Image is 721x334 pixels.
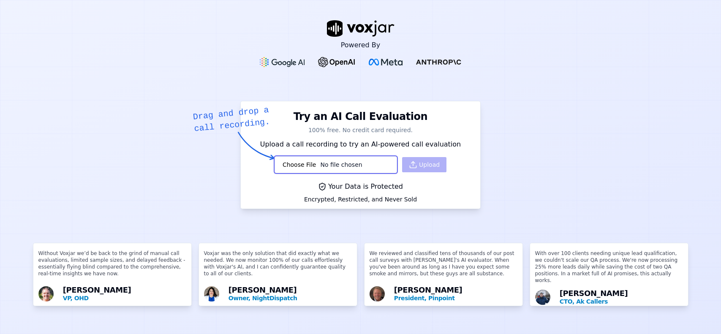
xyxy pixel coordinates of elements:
img: Meta Logo [369,59,402,65]
img: Avatar [204,286,219,301]
div: [PERSON_NAME] [394,286,517,302]
p: With over 100 clients needing unique lead qualification, we couldn't scale our QA process. We're ... [535,250,683,287]
p: Upload a call recording to try an AI-powered call evaluation [246,139,475,149]
img: Avatar [535,290,550,305]
img: Avatar [38,286,54,301]
img: Avatar [370,286,385,301]
div: [PERSON_NAME] [560,290,683,306]
div: [PERSON_NAME] [63,286,186,302]
div: Your Data is Protected [304,182,417,192]
p: Without Voxjar we’d be back to the grind of manual call evaluations, limited sample sizes, and de... [38,250,186,284]
img: OpenAI Logo [318,57,356,67]
p: Voxjar was the only solution that did exactly what we needed. We now monitor 100% of our calls ef... [204,250,352,284]
input: Upload a call recording [275,156,397,174]
img: voxjar logo [327,20,395,37]
div: [PERSON_NAME] [229,286,352,302]
p: We reviewed and classified tens of thousands of our post call surveys with [PERSON_NAME]'s AI eva... [370,250,517,284]
p: VP, OHD [63,294,186,302]
p: 100% free. No credit card required. [246,126,475,134]
p: President, Pinpoint [394,294,517,302]
h1: Try an AI Call Evaluation [294,110,427,123]
p: CTO, Ak Callers [560,297,683,306]
p: Owner, NightDispatch [229,294,352,302]
div: Encrypted, Restricted, and Never Sold [304,195,417,204]
img: Google gemini Logo [260,57,305,67]
p: Powered By [341,40,381,50]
